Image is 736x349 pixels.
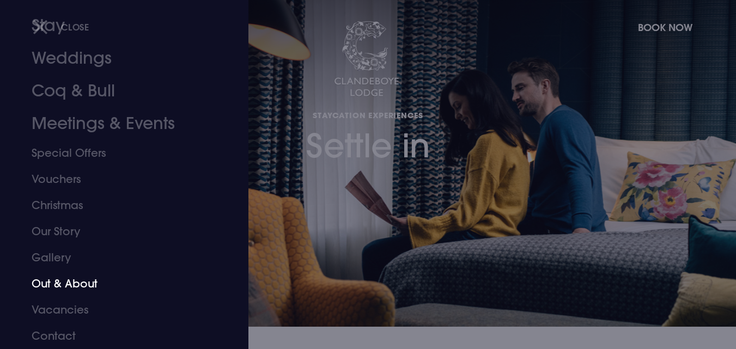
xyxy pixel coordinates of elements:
a: Vacancies [32,297,204,323]
a: Christmas [32,192,204,218]
a: Vouchers [32,166,204,192]
span: Close [61,21,89,33]
a: Gallery [32,244,204,271]
a: Meetings & Events [32,107,204,140]
a: Contact [32,323,204,349]
a: Our Story [32,218,204,244]
a: Coq & Bull [32,75,204,107]
button: Close [33,16,89,38]
a: Weddings [32,42,204,75]
a: Out & About [32,271,204,297]
a: Special Offers [32,140,204,166]
a: Stay [32,9,204,42]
